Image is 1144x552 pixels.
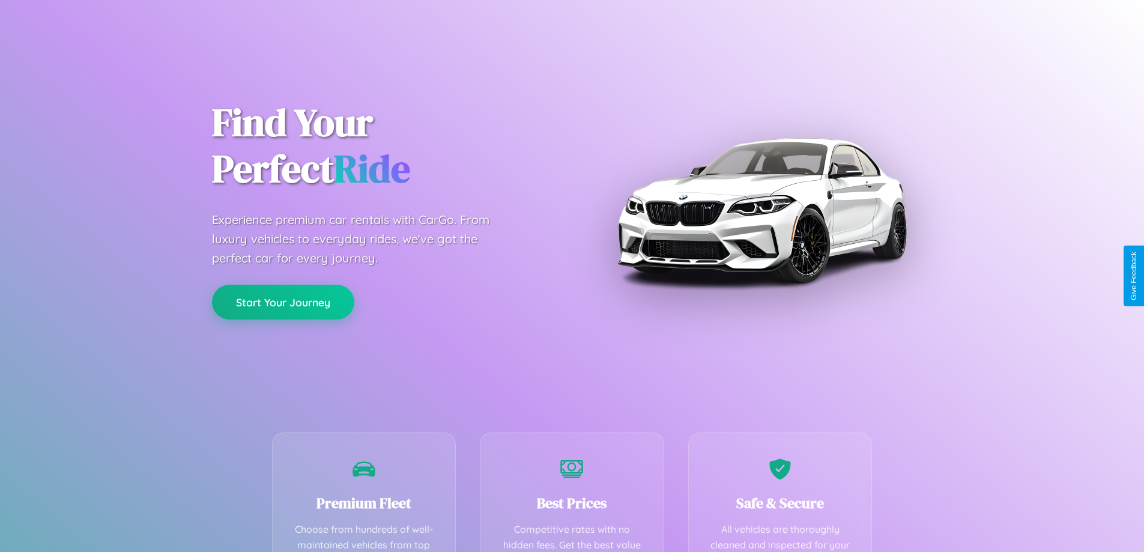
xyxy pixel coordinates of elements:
h3: Premium Fleet [291,493,438,513]
button: Start Your Journey [212,285,354,320]
h3: Best Prices [498,493,646,513]
img: Premium BMW car rental vehicle [611,60,912,360]
span: Ride [334,142,410,195]
h3: Safe & Secure [707,493,854,513]
div: Give Feedback [1130,252,1138,300]
h1: Find Your Perfect [212,100,554,192]
p: Experience premium car rentals with CarGo. From luxury vehicles to everyday rides, we've got the ... [212,210,512,268]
